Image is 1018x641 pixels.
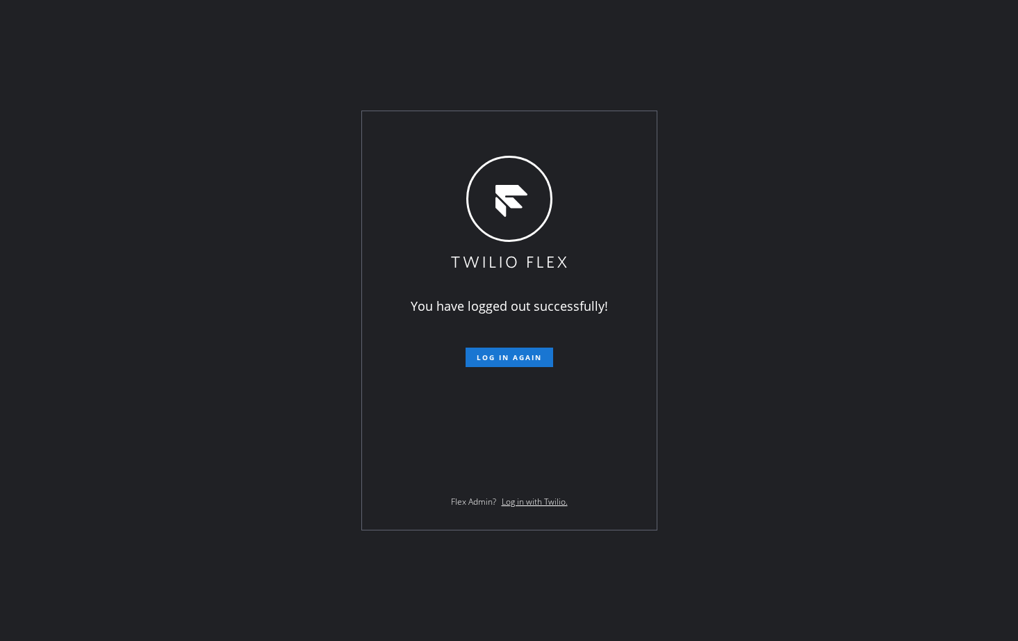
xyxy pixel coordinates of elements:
[477,352,542,362] span: Log in again
[451,496,496,508] span: Flex Admin?
[466,348,553,367] button: Log in again
[502,496,568,508] a: Log in with Twilio.
[411,298,608,314] span: You have logged out successfully!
